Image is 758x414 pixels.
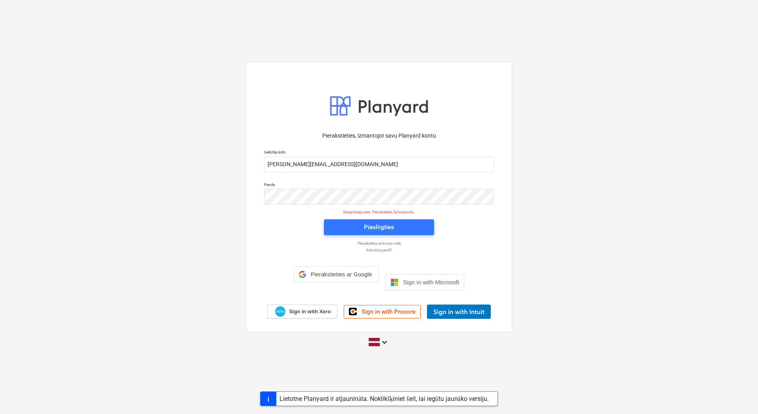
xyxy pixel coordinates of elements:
[264,182,494,189] p: Parole
[260,241,498,246] a: Piesakieties ar burvju saiti
[267,305,338,318] a: Sign in with Xero
[264,149,494,156] p: Lietotājvārds
[324,219,434,235] button: Pieslēgties
[264,132,494,140] p: Pierakstieties, izmantojot savu Planyard kontu
[279,395,489,402] div: Lietotne Planyard ir atjaunināta. Noklikšķiniet šeit, lai iegūtu jaunāko versiju.
[390,278,398,286] img: Microsoft logo
[309,271,374,278] span: Pierakstieties ar Google
[259,209,499,215] p: Sesija beigusies. Piesakieties, lai turpinātu.
[275,306,285,317] img: Xero logo
[362,308,415,315] span: Sign in with Procore
[290,282,383,299] iframe: Poga Pierakstīties ar Google kontu
[403,279,459,286] span: Sign in with Microsoft
[344,305,421,318] a: Sign in with Procore
[294,266,379,282] div: Pierakstieties ar Google
[364,222,394,232] div: Pieslēgties
[380,337,389,347] i: keyboard_arrow_down
[260,247,498,253] a: Aizmirsi paroli?
[264,157,494,172] input: Lietotājvārds
[289,308,331,315] span: Sign in with Xero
